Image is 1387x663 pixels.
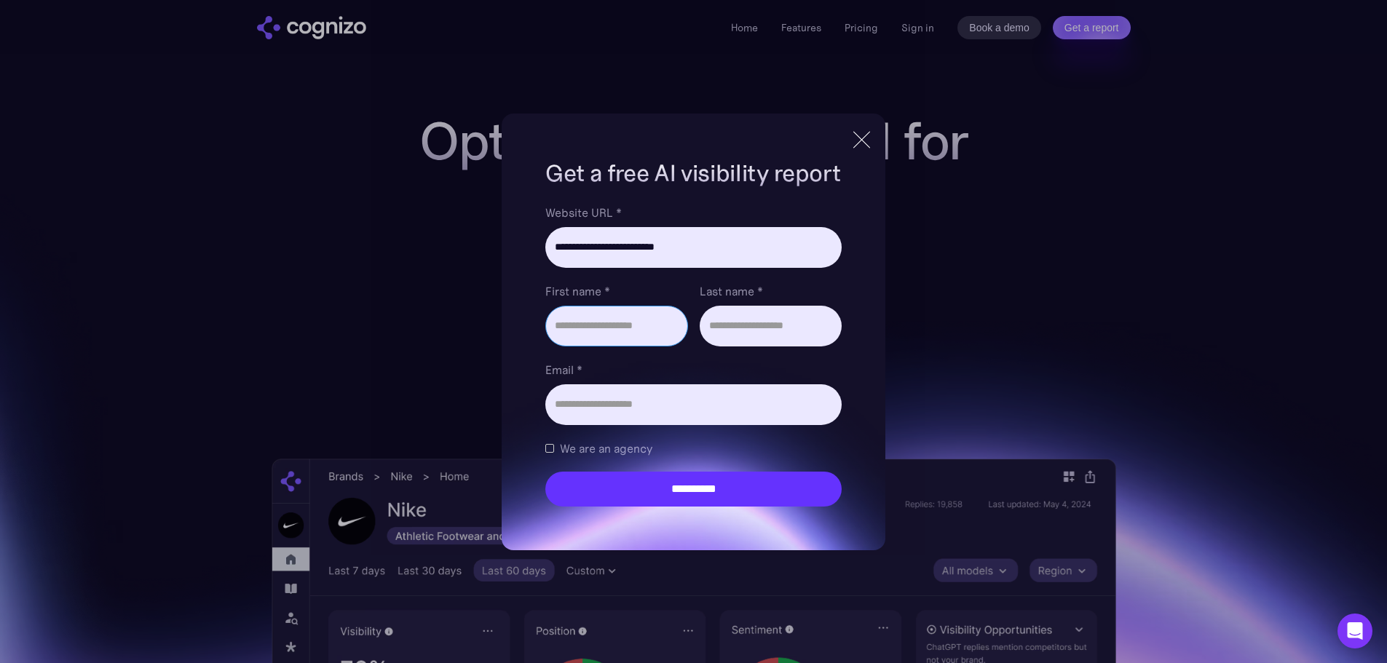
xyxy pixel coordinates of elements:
label: First name * [545,282,687,300]
label: Email * [545,361,841,378]
h1: Get a free AI visibility report [545,157,841,189]
label: Last name * [700,282,842,300]
span: We are an agency [560,440,652,457]
form: Brand Report Form [545,204,841,507]
div: Open Intercom Messenger [1337,614,1372,648]
label: Website URL * [545,204,841,221]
